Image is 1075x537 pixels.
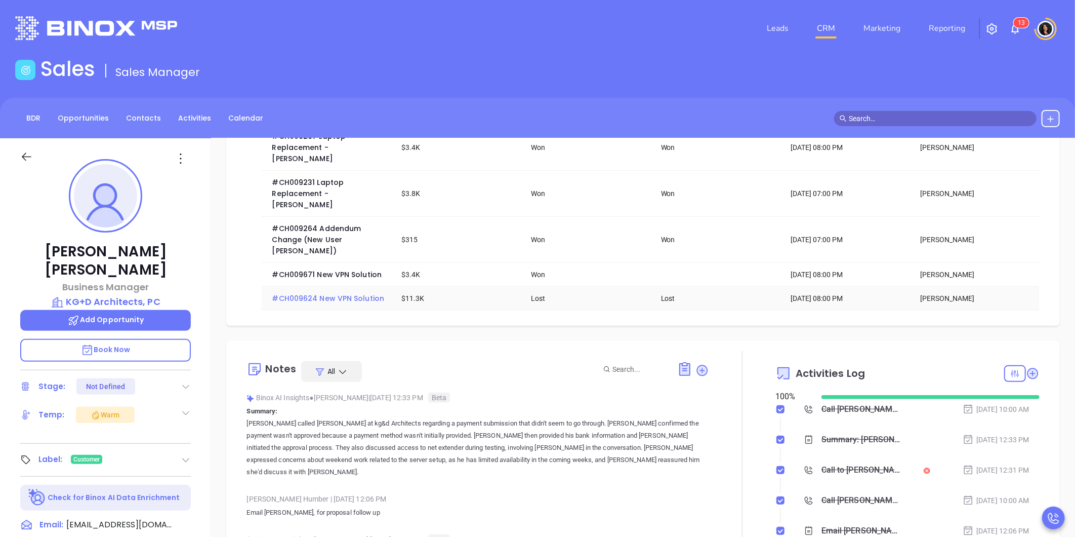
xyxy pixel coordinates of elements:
[246,507,709,519] p: Email [PERSON_NAME], for proposal follow up
[963,465,1029,476] div: [DATE] 12:31 PM
[73,454,100,465] span: Customer
[28,489,46,507] img: Ai-Enrich-DaqCidB-.svg
[1014,18,1029,28] sup: 13
[272,293,384,303] a: #CH009624 New VPN Solution
[791,234,906,245] div: [DATE] 07:00 PM
[402,234,517,245] div: $315
[531,293,647,304] div: Lost
[246,407,277,415] b: Summary:
[1021,19,1025,26] span: 3
[330,495,332,503] span: |
[920,269,1036,280] div: [PERSON_NAME]
[612,364,666,375] input: Search...
[986,23,998,35] img: iconSetting
[963,495,1029,506] div: [DATE] 10:00 AM
[1009,23,1021,35] img: iconNotification
[272,223,363,256] a: #CH009264 Addendum Change (New User [PERSON_NAME])
[309,394,314,402] span: ●
[66,519,173,531] span: [EMAIL_ADDRESS][DOMAIN_NAME]
[531,269,647,280] div: Won
[661,293,776,304] div: Lost
[115,64,200,80] span: Sales Manager
[86,378,125,395] div: Not Defined
[821,432,902,447] div: Summary: [PERSON_NAME] called [PERSON_NAME] at kg&d Architects regarding a payment submission tha...
[246,395,254,402] img: svg%3e
[661,188,776,199] div: Won
[796,368,865,378] span: Activities Log
[428,393,450,403] span: Beta
[920,188,1036,199] div: [PERSON_NAME]
[272,177,346,210] a: #CH009231 Laptop Replacement - [PERSON_NAME]
[272,131,348,164] a: #CH009297 Laptop Replacement - [PERSON_NAME]
[849,113,1031,124] input: Search…
[20,110,47,127] a: BDR
[74,164,137,227] img: profile-user
[791,142,906,153] div: [DATE] 08:00 PM
[859,18,904,39] a: Marketing
[661,142,776,153] div: Won
[272,270,382,280] a: #CH009671 New VPN Solution
[91,409,119,421] div: Warm
[763,18,793,39] a: Leads
[120,110,167,127] a: Contacts
[791,293,906,304] div: [DATE] 08:00 PM
[925,18,969,39] a: Reporting
[20,295,191,309] a: KG+D Architects, PC
[791,188,906,199] div: [DATE] 07:00 PM
[48,492,180,503] p: Check for Binox AI Data Enrichment
[821,493,902,508] div: Call [PERSON_NAME] to follow up
[821,463,902,478] div: Call to [PERSON_NAME]
[38,407,65,423] div: Temp:
[327,366,335,376] span: All
[963,434,1029,445] div: [DATE] 12:33 PM
[15,16,177,40] img: logo
[531,188,647,199] div: Won
[40,57,95,81] h1: Sales
[402,269,517,280] div: $3.4K
[246,491,709,507] div: [PERSON_NAME] Humber [DATE] 12:06 PM
[172,110,217,127] a: Activities
[840,115,847,122] span: search
[963,525,1029,536] div: [DATE] 12:06 PM
[531,142,647,153] div: Won
[222,110,269,127] a: Calendar
[402,188,517,199] div: $3.8K
[920,142,1036,153] div: [PERSON_NAME]
[813,18,839,39] a: CRM
[661,234,776,245] div: Won
[402,293,517,304] div: $11.3K
[775,391,809,403] div: 100 %
[265,364,296,374] div: Notes
[246,417,709,478] p: [PERSON_NAME] called [PERSON_NAME] at kg&d Architects regarding a payment submission that didn't ...
[39,519,63,532] span: Email:
[791,269,906,280] div: [DATE] 08:00 PM
[38,379,66,394] div: Stage:
[1038,21,1054,37] img: user
[52,110,115,127] a: Opportunities
[402,142,517,153] div: $3.4K
[531,234,647,245] div: Won
[1018,19,1021,26] span: 1
[81,344,131,355] span: Book Now
[20,243,191,279] p: [PERSON_NAME] [PERSON_NAME]
[38,452,63,467] div: Label:
[67,315,144,325] span: Add Opportunity
[963,404,1029,415] div: [DATE] 10:00 AM
[920,293,1036,304] div: [PERSON_NAME]
[20,280,191,294] p: Business Manager
[821,402,902,417] div: Call [PERSON_NAME] to follow up
[920,234,1036,245] div: [PERSON_NAME]
[246,390,709,405] div: Binox AI Insights [PERSON_NAME] | [DATE] 12:33 PM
